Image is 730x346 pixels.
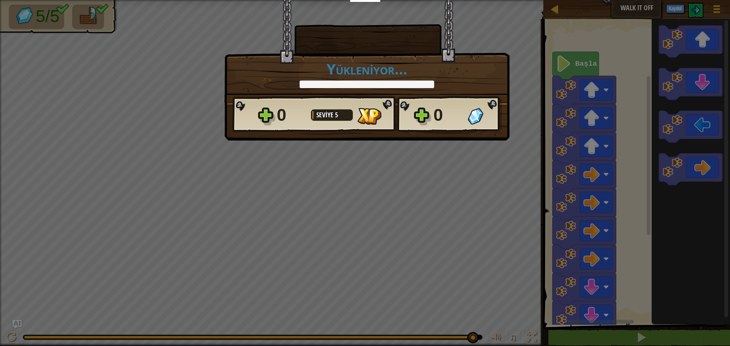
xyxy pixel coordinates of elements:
[277,103,306,127] div: 0
[433,103,463,127] div: 0
[335,110,338,120] span: 5
[468,108,483,125] img: Kazanılan Taş
[232,61,501,77] h1: Yükleniyor...
[357,108,381,125] img: Kazanılan XP
[316,110,335,120] span: Seviye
